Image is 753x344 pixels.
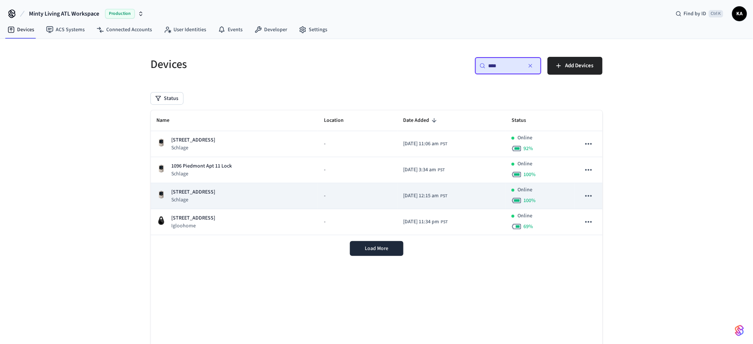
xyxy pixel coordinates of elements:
[324,192,325,200] span: -
[158,23,212,36] a: User Identities
[684,10,707,17] span: Find by ID
[324,166,325,174] span: -
[172,188,215,196] p: [STREET_ADDRESS]
[403,218,439,226] span: [DATE] 11:34 pm
[517,134,532,142] p: Online
[517,186,532,194] p: Online
[172,170,232,178] p: Schlage
[548,57,603,75] button: Add Devices
[172,136,215,144] p: [STREET_ADDRESS]
[29,9,99,18] span: Minty Living ATL Workspace
[172,162,232,170] p: 1096 Piedmont Apt 11 Lock
[441,193,448,199] span: PST
[324,218,325,226] span: -
[403,166,436,174] span: [DATE] 3:34 am
[441,141,448,147] span: PST
[403,192,439,200] span: [DATE] 12:15 am
[403,140,448,148] div: Asia/Manila
[517,160,532,168] p: Online
[523,197,536,204] span: 100 %
[403,218,448,226] div: Asia/Manila
[523,171,536,178] span: 100 %
[670,7,729,20] div: Find by IDCtrl K
[403,192,448,200] div: Asia/Manila
[172,196,215,204] p: Schlage
[324,140,325,148] span: -
[517,212,532,220] p: Online
[324,115,353,126] span: Location
[172,222,215,230] p: Igloohome
[403,140,439,148] span: [DATE] 11:06 am
[212,23,249,36] a: Events
[523,145,533,152] span: 92 %
[40,23,91,36] a: ACS Systems
[403,166,445,174] div: Asia/Manila
[565,61,594,71] span: Add Devices
[172,144,215,152] p: Schlage
[293,23,333,36] a: Settings
[151,57,372,72] h5: Devices
[523,223,533,230] span: 69 %
[157,164,166,173] img: Schlage Sense Smart Deadbolt with Camelot Trim, Front
[733,7,746,20] span: KA
[91,23,158,36] a: Connected Accounts
[157,115,179,126] span: Name
[157,138,166,147] img: Schlage Sense Smart Deadbolt with Camelot Trim, Front
[735,325,744,337] img: SeamLogoGradient.69752ec5.svg
[438,167,445,173] span: PST
[151,93,183,104] button: Status
[350,241,403,256] button: Load More
[365,245,388,252] span: Load More
[157,190,166,199] img: Schlage Sense Smart Deadbolt with Camelot Trim, Front
[512,115,536,126] span: Status
[709,10,723,17] span: Ctrl K
[249,23,293,36] a: Developer
[403,115,439,126] span: Date Added
[441,219,448,225] span: PST
[1,23,40,36] a: Devices
[157,216,166,225] img: igloohome_igke
[151,110,603,235] table: sticky table
[732,6,747,21] button: KA
[105,9,135,19] span: Production
[172,214,215,222] p: [STREET_ADDRESS]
